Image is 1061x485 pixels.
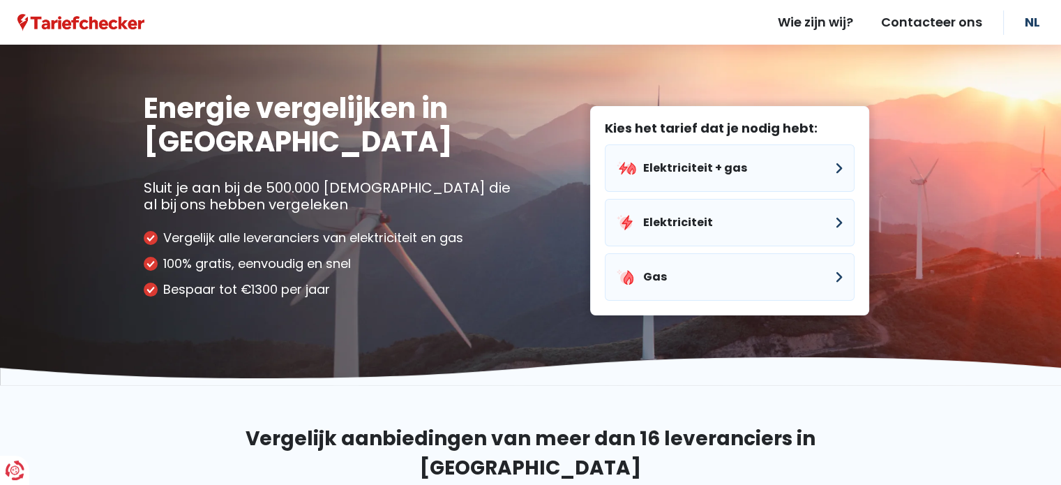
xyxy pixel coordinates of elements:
img: Tariefchecker logo [17,14,144,31]
a: Tariefchecker [17,13,144,31]
h1: Energie vergelijken in [GEOGRAPHIC_DATA] [144,91,520,158]
button: Elektriciteit + gas [605,144,855,192]
h2: Vergelijk aanbiedingen van meer dan 16 leveranciers in [GEOGRAPHIC_DATA] [144,424,918,483]
li: Vergelijk alle leveranciers van elektriciteit en gas [144,230,520,246]
label: Kies het tarief dat je nodig hebt: [605,121,855,136]
p: Sluit je aan bij de 500.000 [DEMOGRAPHIC_DATA] die al bij ons hebben vergeleken [144,179,520,213]
li: 100% gratis, eenvoudig en snel [144,256,520,271]
button: Gas [605,253,855,301]
button: Elektriciteit [605,199,855,246]
li: Bespaar tot €1300 per jaar [144,282,520,297]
